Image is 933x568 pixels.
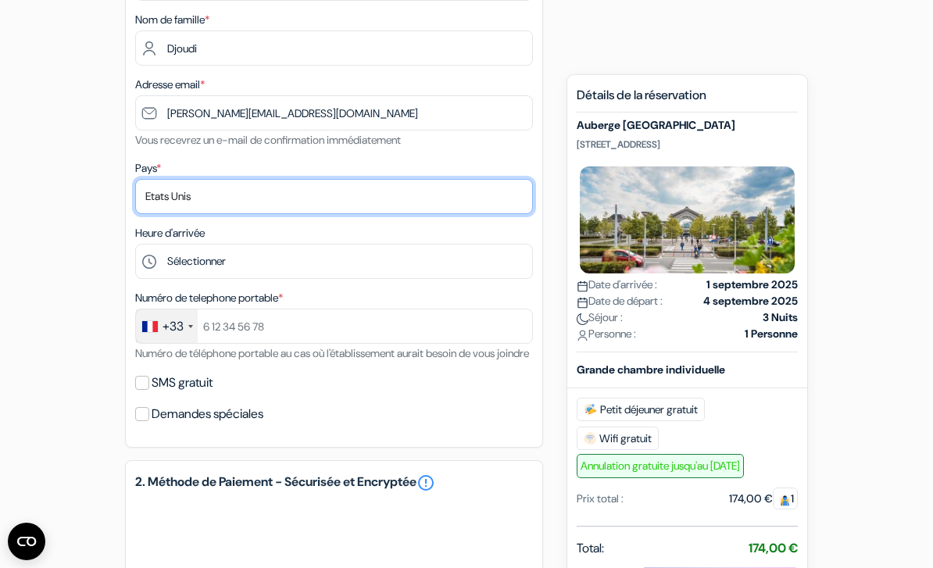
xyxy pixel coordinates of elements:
label: Pays [135,160,161,177]
strong: 174,00 € [749,540,798,556]
small: Numéro de téléphone portable au cas où l'établissement aurait besoin de vous joindre [135,346,529,360]
h5: 2. Méthode de Paiement - Sécurisée et Encryptée [135,473,533,492]
strong: 3 Nuits [763,309,798,326]
input: 6 12 34 56 78 [135,309,533,344]
img: free_wifi.svg [584,432,596,445]
span: Annulation gratuite jusqu'au [DATE] [577,454,744,478]
img: calendar.svg [577,297,588,309]
strong: 1 septembre 2025 [706,277,798,293]
img: moon.svg [577,313,588,325]
label: Adresse email [135,77,205,93]
span: Total: [577,539,604,558]
a: error_outline [416,473,435,492]
span: Personne : [577,326,636,342]
div: 174,00 € [729,491,798,507]
label: Numéro de telephone portable [135,290,283,306]
img: calendar.svg [577,280,588,292]
strong: 4 septembre 2025 [703,293,798,309]
small: Vous recevrez un e-mail de confirmation immédiatement [135,133,401,147]
p: [STREET_ADDRESS] [577,138,798,151]
input: Entrer le nom de famille [135,30,533,66]
span: Wifi gratuit [577,427,659,450]
input: Entrer adresse e-mail [135,95,533,130]
span: Date d'arrivée : [577,277,657,293]
span: Séjour : [577,309,623,326]
div: +33 [163,317,184,336]
img: free_breakfast.svg [584,403,597,416]
span: 1 [773,488,798,509]
span: Date de départ : [577,293,663,309]
label: SMS gratuit [152,372,213,394]
button: Ouvrir le widget CMP [8,523,45,560]
b: Grande chambre individuelle [577,363,725,377]
label: Nom de famille [135,12,209,28]
span: Petit déjeuner gratuit [577,398,705,421]
h5: Détails de la réservation [577,88,798,113]
label: Demandes spéciales [152,403,263,425]
label: Heure d'arrivée [135,225,205,241]
strong: 1 Personne [745,326,798,342]
div: France: +33 [136,309,198,343]
img: guest.svg [779,495,791,506]
h5: Auberge [GEOGRAPHIC_DATA] [577,119,798,132]
div: Prix total : [577,491,624,507]
img: user_icon.svg [577,330,588,341]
